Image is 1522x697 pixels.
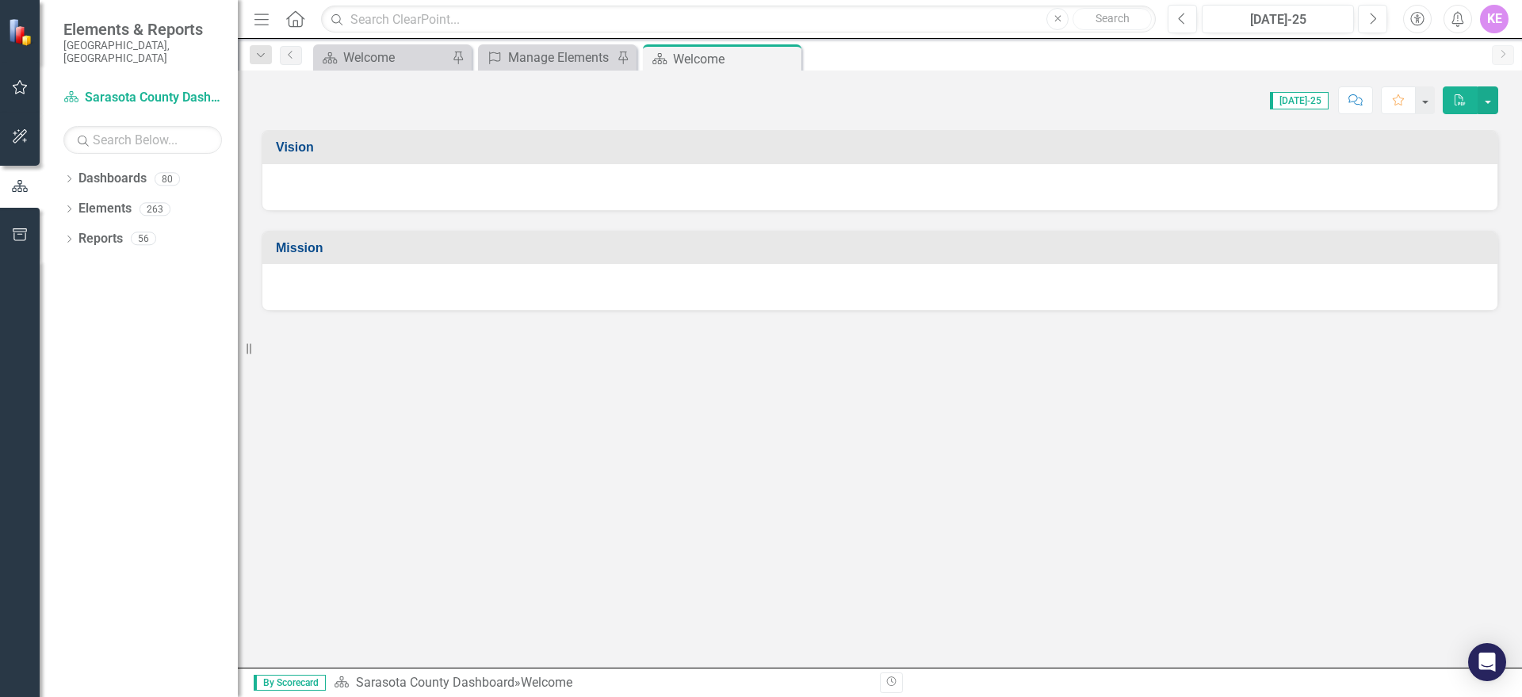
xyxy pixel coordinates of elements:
div: Welcome [673,49,797,69]
img: ClearPoint Strategy [8,17,36,45]
a: Welcome [317,48,448,67]
div: [DATE]-25 [1207,10,1348,29]
span: Elements & Reports [63,20,222,39]
div: 80 [155,172,180,186]
input: Search Below... [63,126,222,154]
input: Search ClearPoint... [321,6,1156,33]
div: 263 [140,202,170,216]
a: Sarasota County Dashboard [356,675,514,690]
a: Reports [78,230,123,248]
button: [DATE]-25 [1202,5,1354,33]
div: » [334,674,868,692]
div: Welcome [521,675,572,690]
span: [DATE]-25 [1270,92,1329,109]
a: Elements [78,200,132,218]
a: Manage Elements [482,48,613,67]
span: By Scorecard [254,675,326,691]
div: 56 [131,232,156,246]
div: Manage Elements [508,48,613,67]
button: Search [1073,8,1152,30]
div: Welcome [343,48,448,67]
a: Dashboards [78,170,147,188]
div: Open Intercom Messenger [1468,643,1506,681]
small: [GEOGRAPHIC_DATA], [GEOGRAPHIC_DATA] [63,39,222,65]
h3: Mission [276,241,1489,255]
button: KE [1480,5,1509,33]
a: Sarasota County Dashboard [63,89,222,107]
span: Search [1096,12,1130,25]
h3: Vision [276,140,1489,155]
